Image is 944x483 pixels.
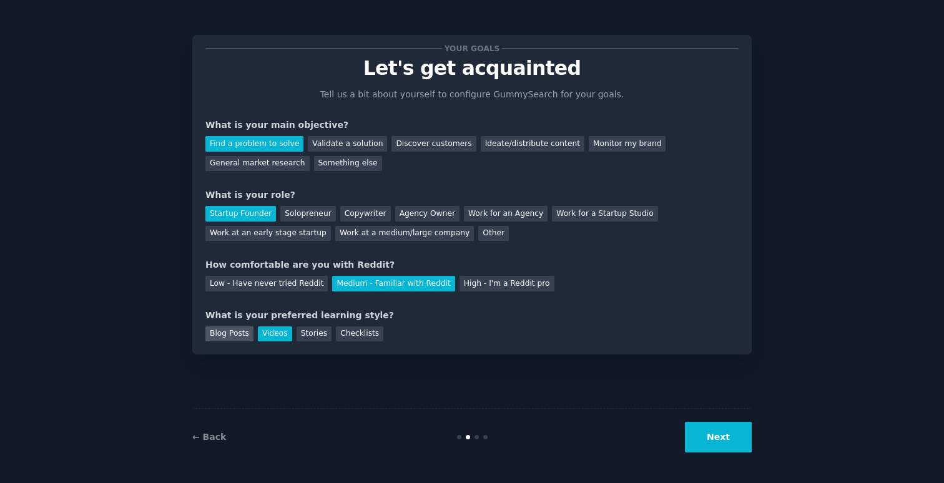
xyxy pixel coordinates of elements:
div: General market research [205,156,310,172]
div: Work at an early stage startup [205,226,331,241]
div: Blog Posts [205,326,253,342]
span: Your goals [442,42,502,55]
div: High - I'm a Reddit pro [460,276,554,291]
div: Agency Owner [395,206,460,222]
div: Validate a solution [308,136,387,152]
a: ← Back [192,432,226,442]
div: Checklists [336,326,383,342]
div: Medium - Familiar with Reddit [332,276,455,291]
div: Monitor my brand [589,136,666,152]
div: Startup Founder [205,206,276,222]
div: Something else [314,156,382,172]
div: Low - Have never tried Reddit [205,276,328,291]
div: Copywriter [340,206,391,222]
div: Ideate/distribute content [481,136,584,152]
div: What is your preferred learning style? [205,309,739,322]
p: Let's get acquainted [205,57,739,79]
button: Next [685,422,752,452]
div: Work at a medium/large company [335,226,474,241]
div: What is your main objective? [205,119,739,132]
div: What is your role? [205,188,739,202]
p: Tell us a bit about yourself to configure GummySearch for your goals. [315,88,629,101]
div: Discover customers [391,136,476,152]
div: Videos [258,326,292,342]
div: Work for an Agency [464,206,548,222]
div: Stories [297,326,332,342]
div: How comfortable are you with Reddit? [205,258,739,271]
div: Work for a Startup Studio [552,206,657,222]
div: Solopreneur [280,206,335,222]
div: Find a problem to solve [205,136,303,152]
div: Other [478,226,509,241]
